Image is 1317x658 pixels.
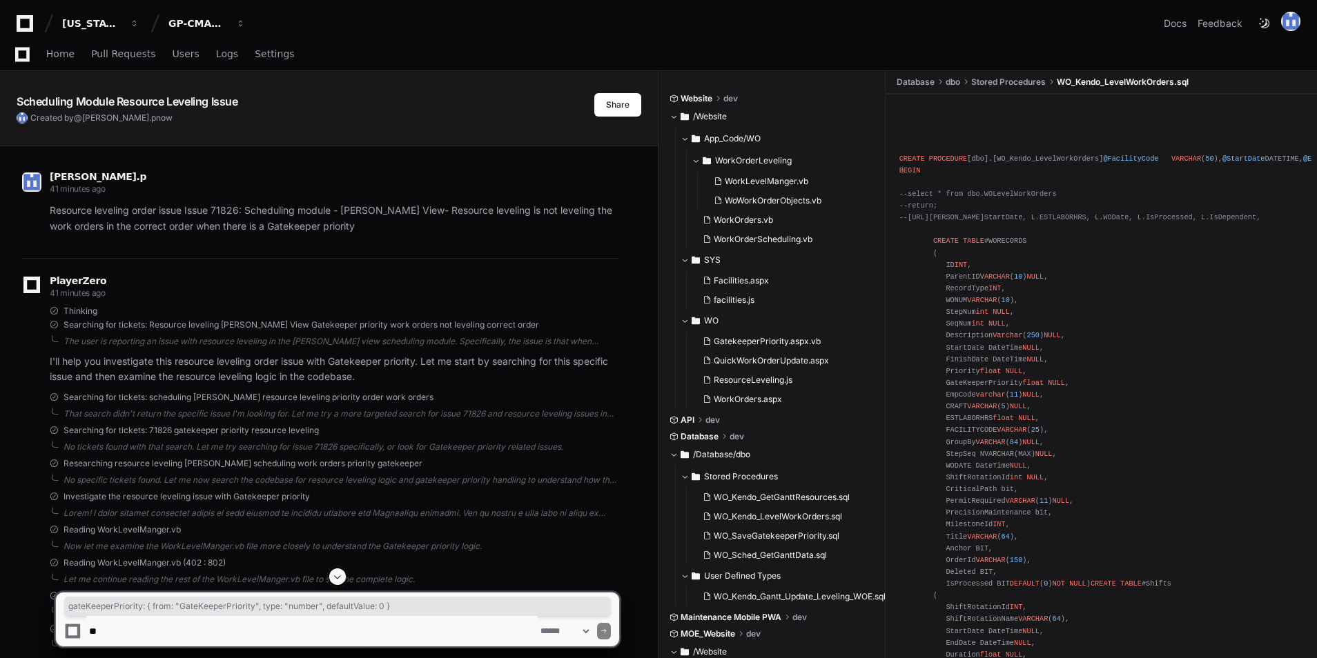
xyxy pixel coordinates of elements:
[967,296,997,304] span: VARCHAR
[899,166,921,175] span: BEGIN
[46,39,75,70] a: Home
[697,230,867,249] button: WorkOrderScheduling.vb
[50,171,146,182] span: [PERSON_NAME].p
[594,93,641,117] button: Share
[1022,343,1040,352] span: NULL
[899,201,937,210] span: --return;
[216,50,238,58] span: Logs
[1057,77,1189,88] span: WO_Kendo_LevelWorkOrders.sql
[216,39,238,70] a: Logs
[74,112,82,123] span: @
[1052,497,1069,505] span: NULL
[1044,331,1061,339] span: NULL
[715,155,792,166] span: WorkOrderLeveling
[64,508,619,519] div: Lorem! I dolor sitamet consectet adipis el sedd eiusmod te incididu utlabore etd Magnaaliqu enima...
[50,203,619,235] p: Resource leveling order issue Issue 71826: Scheduling module - [PERSON_NAME] View- Resource level...
[1006,367,1023,375] span: NULL
[976,390,1006,399] span: varchar
[955,261,967,269] span: INT
[725,176,808,187] span: WorkLevelManger.vb
[1103,154,1158,163] span: @FacilityCode
[714,530,839,541] span: WO_SaveGatekeeperPriority.sql
[692,312,700,329] svg: Directory
[163,11,251,36] button: GP-CMAG-MP2
[64,392,433,403] span: Searching for tickets: scheduling [PERSON_NAME] resource leveling priority order work orders
[50,288,106,298] span: 41 minutes ago
[64,524,181,535] span: Reading WorkLevelManger.vb
[697,271,867,290] button: Facilities.aspx
[681,446,689,463] svg: Directory
[697,290,867,310] button: facilities.js
[1010,556,1022,564] span: 150
[46,50,75,58] span: Home
[64,441,619,452] div: No tickets found with that search. Let me try searching for issue 71826 specifically, or look for...
[714,336,821,347] span: GatekeeperPriority.aspx.vb
[705,415,720,426] span: dev
[681,128,875,150] button: App_Code/WO
[723,93,738,104] span: dev
[704,471,778,482] span: Stored Procedures
[1164,17,1187,30] a: Docs
[1027,473,1044,481] span: NULL
[681,249,875,271] button: SYS
[64,557,226,568] span: Reading WorkLevelManger.vb (402 : 802)
[697,210,867,230] button: WorkOrders.vb
[692,130,700,147] svg: Directory
[168,17,228,30] div: GP-CMAG-MP2
[993,414,1014,422] span: float
[714,375,792,386] span: ResourceLeveling.js
[967,402,997,410] span: VARCHAR
[697,526,878,546] button: WO_SaveGatekeeperPriority.sql
[50,183,106,194] span: 41 minutes ago
[64,458,422,469] span: Researching resource leveling [PERSON_NAME] scheduling work orders priority gatekeeper
[993,520,1005,528] span: INT
[899,154,925,163] span: CREATE
[714,234,812,245] span: WorkOrderScheduling.vb
[725,195,821,206] span: WoWorkOrderObjects.vb
[22,172,41,192] img: 174426149
[697,507,878,526] button: WO_Kendo_LevelWorkOrders.sql
[1048,379,1065,387] span: NULL
[1010,402,1027,410] span: NULL
[697,390,867,409] button: WorkOrders.aspx
[967,532,997,541] span: VARCHAR
[933,237,984,245] span: CREATE TABLE
[1026,355,1044,363] span: NULL
[971,77,1046,88] span: Stored Procedures
[64,425,319,436] span: Searching for tickets: 71826 gatekeeper priority resource leveling
[64,541,619,552] div: Now let me examine the WorkLevelManger.vb file more closely to understand the Gatekeeper priority...
[730,431,744,442] span: dev
[1171,154,1201,163] span: VARCHAR
[971,319,984,328] span: int
[697,351,867,370] button: QuickWorkOrderUpdate.aspx
[1205,154,1213,163] span: 50
[1022,379,1044,387] span: float
[255,50,294,58] span: Settings
[714,355,829,366] span: QuickWorkOrderUpdate.aspx
[1040,497,1048,505] span: 11
[57,11,145,36] button: [US_STATE] Pacific
[1035,450,1053,458] span: NULL
[897,77,935,88] span: Database
[82,112,156,123] span: [PERSON_NAME].p
[1006,497,1035,505] span: VARCHAR
[1281,12,1300,31] img: 174426149
[156,112,173,123] span: now
[976,438,1006,446] span: VARCHAR
[993,331,1022,339] span: Varchar
[704,255,721,266] span: SYS
[704,315,719,326] span: WO
[681,93,712,104] span: Website
[988,319,1006,328] span: NULL
[976,308,988,316] span: int
[692,468,700,485] svg: Directory
[1010,390,1018,399] span: 11
[68,601,607,612] span: gateKeeperPriority: { from: "GateKeeperPriority", type: "number", defaultValue: 0 }
[708,172,867,191] button: WorkLevelManger.vb
[50,354,619,386] p: I'll help you investigate this resource leveling order issue with Gatekeeper priority. Let me sta...
[988,284,1001,292] span: INT
[681,466,886,488] button: Stored Procedures
[976,556,1006,564] span: VARCHAR
[697,370,867,390] button: ResourceLeveling.js
[697,488,878,507] button: WO_Kendo_GetGanttResources.sql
